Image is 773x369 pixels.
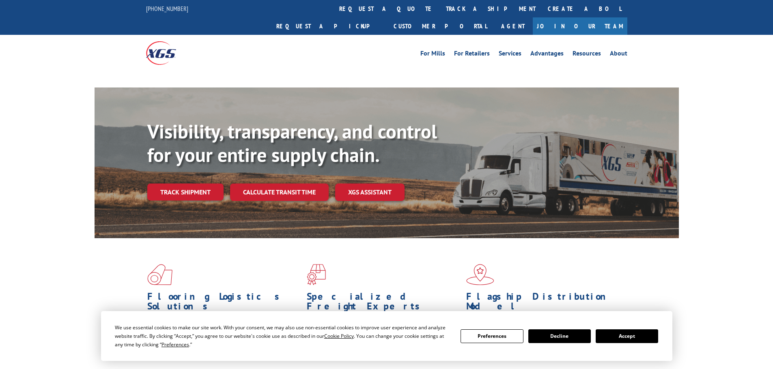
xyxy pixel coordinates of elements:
[533,17,627,35] a: Join Our Team
[324,333,354,339] span: Cookie Policy
[147,264,172,285] img: xgs-icon-total-supply-chain-intelligence-red
[161,341,189,348] span: Preferences
[466,292,620,315] h1: Flagship Distribution Model
[461,329,523,343] button: Preferences
[610,50,627,59] a: About
[147,292,301,315] h1: Flooring Logistics Solutions
[388,17,493,35] a: Customer Portal
[147,183,224,200] a: Track shipment
[454,50,490,59] a: For Retailers
[101,311,672,361] div: Cookie Consent Prompt
[147,119,437,167] b: Visibility, transparency, and control for your entire supply chain.
[230,183,329,201] a: Calculate transit time
[493,17,533,35] a: Agent
[146,4,188,13] a: [PHONE_NUMBER]
[573,50,601,59] a: Resources
[420,50,445,59] a: For Mills
[499,50,521,59] a: Services
[270,17,388,35] a: Request a pickup
[115,323,451,349] div: We use essential cookies to make our site work. With your consent, we may also use non-essential ...
[528,329,591,343] button: Decline
[335,183,405,201] a: XGS ASSISTANT
[307,292,460,315] h1: Specialized Freight Experts
[530,50,564,59] a: Advantages
[596,329,658,343] button: Accept
[466,264,494,285] img: xgs-icon-flagship-distribution-model-red
[307,264,326,285] img: xgs-icon-focused-on-flooring-red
